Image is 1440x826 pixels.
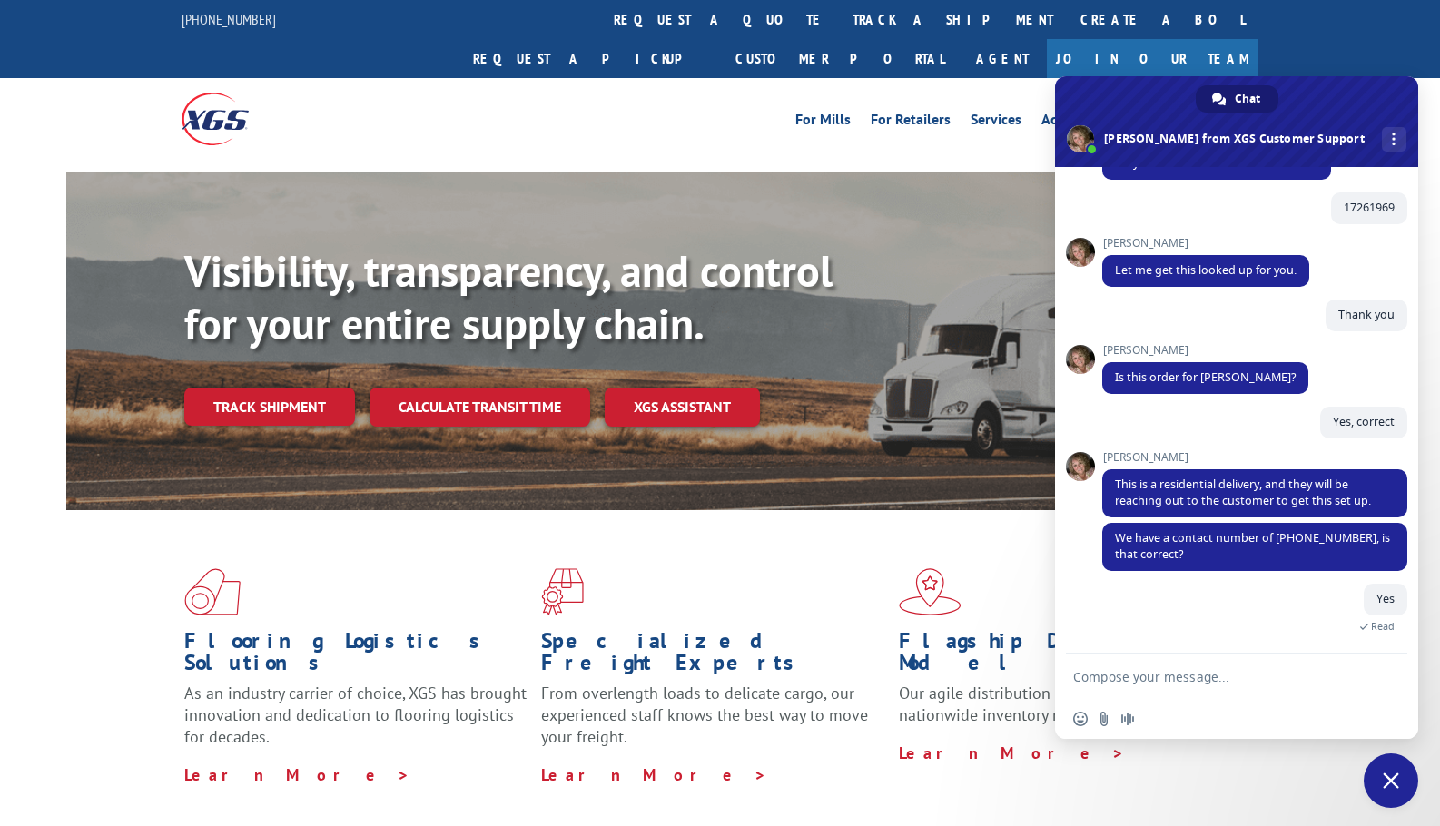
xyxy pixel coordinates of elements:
a: Advantages [1041,113,1116,133]
span: [PERSON_NAME] [1102,344,1308,357]
img: xgs-icon-total-supply-chain-intelligence-red [184,568,241,615]
span: Audio message [1120,712,1135,726]
img: xgs-icon-focused-on-flooring-red [541,568,584,615]
h1: Flagship Distribution Model [899,630,1242,683]
a: Calculate transit time [370,388,590,427]
a: XGS ASSISTANT [605,388,760,427]
b: Visibility, transparency, and control for your entire supply chain. [184,242,833,351]
span: [PERSON_NAME] [1102,451,1407,464]
span: Is this order for [PERSON_NAME]? [1115,369,1296,385]
div: Chat [1196,85,1278,113]
a: For Retailers [871,113,951,133]
a: Learn More > [541,764,767,785]
span: This is a residential delivery, and they will be reaching out to the customer to get this set up. [1115,477,1371,508]
a: Customer Portal [722,39,958,78]
span: Send a file [1097,712,1111,726]
span: Thank you [1338,307,1395,322]
span: [PERSON_NAME] [1102,237,1309,250]
span: We have a contact number of [PHONE_NUMBER], is that correct? [1115,530,1390,562]
div: More channels [1382,127,1406,152]
div: Close chat [1364,753,1418,808]
span: 17261969 [1344,200,1395,215]
a: For Mills [795,113,851,133]
h1: Specialized Freight Experts [541,630,884,683]
span: As an industry carrier of choice, XGS has brought innovation and dedication to flooring logistics... [184,683,527,747]
span: Let me get this looked up for you. [1115,262,1297,278]
a: Join Our Team [1047,39,1258,78]
img: xgs-icon-flagship-distribution-model-red [899,568,962,615]
p: From overlength loads to delicate cargo, our experienced staff knows the best way to move your fr... [541,683,884,763]
span: Yes, correct [1333,414,1395,429]
h1: Flooring Logistics Solutions [184,630,528,683]
a: Agent [958,39,1047,78]
a: Learn More > [899,742,1125,763]
span: Our agile distribution network gives you nationwide inventory management on demand. [899,683,1233,725]
a: Request a pickup [459,39,722,78]
span: Insert an emoji [1073,712,1088,726]
a: Learn More > [184,764,410,785]
a: [PHONE_NUMBER] [182,10,276,28]
span: Read [1371,620,1395,633]
textarea: Compose your message... [1073,669,1360,685]
span: Chat [1235,85,1260,113]
span: Yes [1376,591,1395,606]
a: Track shipment [184,388,355,426]
a: Services [971,113,1021,133]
